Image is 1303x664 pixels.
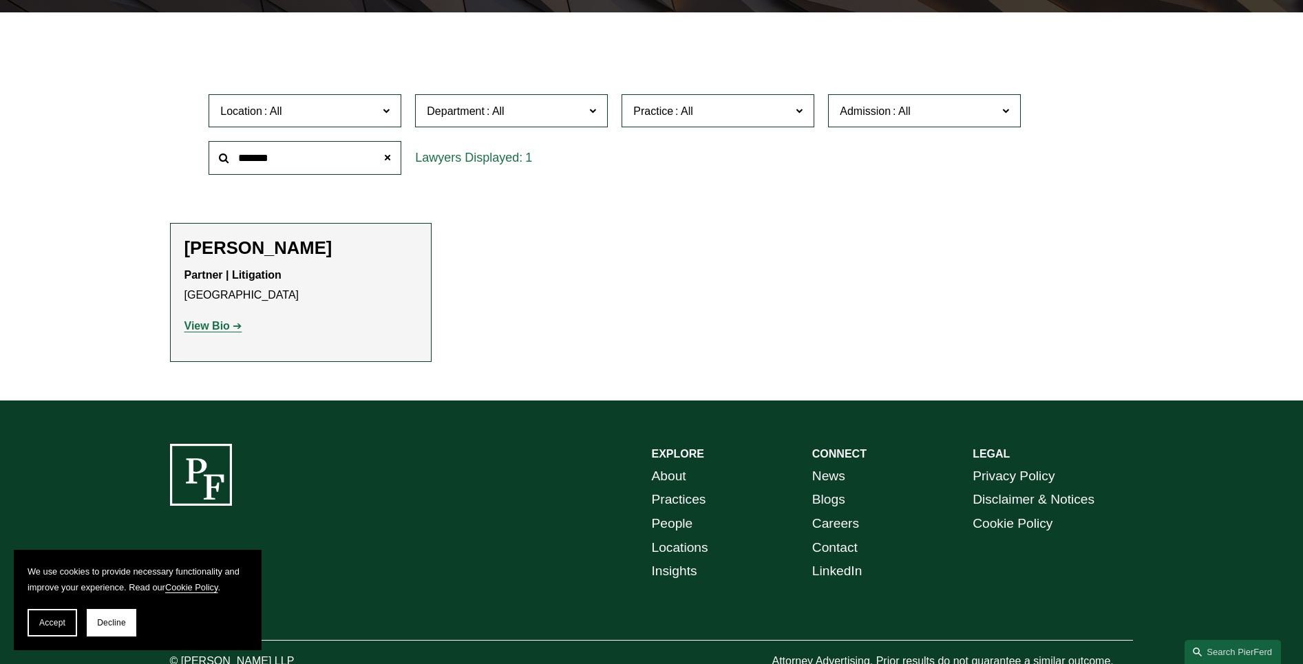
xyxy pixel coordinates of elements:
[184,237,417,259] h2: [PERSON_NAME]
[97,618,126,628] span: Decline
[812,536,858,560] a: Contact
[973,488,1094,512] a: Disclaimer & Notices
[652,536,708,560] a: Locations
[652,464,686,489] a: About
[28,609,77,636] button: Accept
[184,266,417,306] p: [GEOGRAPHIC_DATA]
[973,464,1055,489] a: Privacy Policy
[28,564,248,595] p: We use cookies to provide necessary functionality and improve your experience. Read our .
[14,550,262,650] section: Cookie banner
[652,512,693,536] a: People
[973,512,1052,536] a: Cookie Policy
[184,320,230,332] strong: View Bio
[165,582,218,592] a: Cookie Policy
[220,105,262,117] span: Location
[812,448,867,460] strong: CONNECT
[840,105,891,117] span: Admission
[812,512,859,536] a: Careers
[87,609,136,636] button: Decline
[633,105,673,117] span: Practice
[652,559,697,583] a: Insights
[652,488,706,512] a: Practices
[184,269,282,281] strong: Partner | Litigation
[525,151,532,164] span: 1
[652,448,704,460] strong: EXPLORE
[1185,640,1281,664] a: Search this site
[427,105,485,117] span: Department
[39,618,65,628] span: Accept
[973,448,1010,460] strong: LEGAL
[812,464,845,489] a: News
[812,488,845,512] a: Blogs
[812,559,862,583] a: LinkedIn
[184,320,242,332] a: View Bio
